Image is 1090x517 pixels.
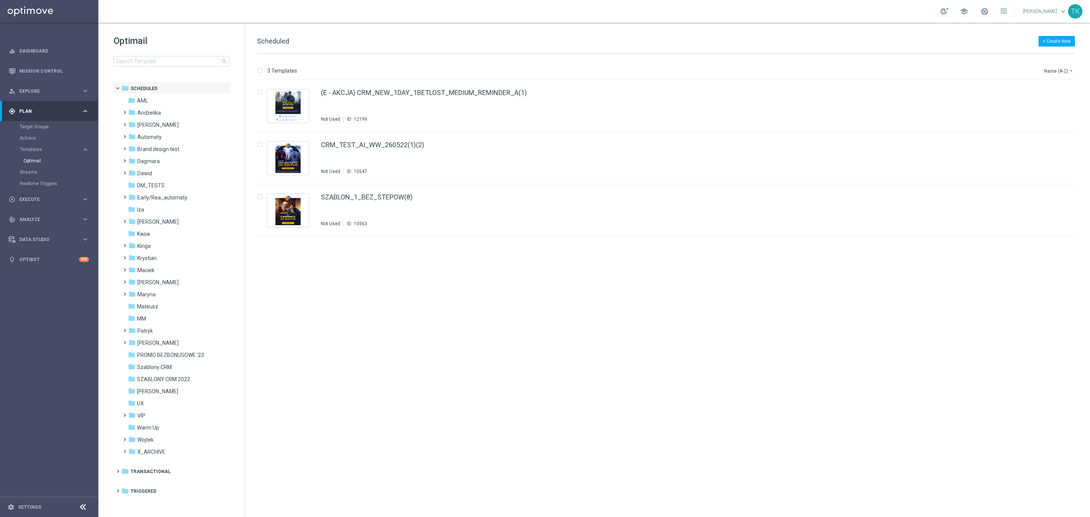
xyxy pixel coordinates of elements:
[128,351,135,358] i: folder
[344,168,367,174] div: ID:
[1043,66,1075,75] button: Name (A-Z)arrow_drop_down
[128,145,136,153] i: folder
[131,468,171,475] span: Transactional
[8,48,89,54] button: equalizer Dashboard
[9,236,82,243] div: Data Studio
[137,230,150,237] span: Kasia
[20,147,74,152] span: Templates
[321,89,527,96] a: (E - AKCJA) CRM_NEW_1DAY_1BETLOST_MEDIUM_REMINDER_A(1)
[128,109,136,116] i: folder
[131,488,156,495] span: Triggered
[9,61,89,81] div: Mission Control
[20,121,98,132] div: Target Groups
[354,168,367,174] div: 10547
[128,315,135,322] i: folder
[128,448,136,455] i: folder
[137,412,145,419] span: VIP
[128,387,135,395] i: folder
[137,364,172,371] span: Szablony CRM
[354,221,367,227] div: 10563
[19,237,82,242] span: Data Studio
[8,108,89,114] button: gps_fixed Plan keyboard_arrow_right
[8,504,14,511] i: settings
[9,216,16,223] i: track_changes
[79,257,89,262] div: +10
[9,88,16,95] i: person_search
[137,97,148,104] span: AML
[249,132,1088,184] div: Press SPACE to select this row.
[9,256,16,263] i: lightbulb
[321,142,424,148] a: CRM_TEST_AI_WW_260522(1)(2)
[23,155,98,167] div: Optimail
[20,146,89,153] button: Templates keyboard_arrow_right
[9,196,82,203] div: Execute
[128,363,135,371] i: folder
[137,352,204,358] span: PROMO BEZBONUSOWE '23
[114,35,229,47] h1: Optimail
[137,376,190,383] span: SZABLONY CRM 2022
[9,88,82,95] div: Explore
[121,467,129,475] i: folder
[137,170,152,177] span: Dawid
[1039,36,1075,47] button: + Create New
[114,56,229,67] input: Search Template
[8,257,89,263] button: lightbulb Optibot +10
[137,218,179,225] span: Kamil N.
[321,168,340,174] div: Not Used
[321,194,413,201] a: SZABLON_1_BEZ_STEPOW(8)
[23,158,79,164] a: Optimail
[20,132,98,144] div: Actions
[128,133,136,140] i: folder
[20,181,79,187] a: Realtime Triggers
[19,89,82,93] span: Explore
[354,116,367,122] div: 12199
[249,184,1088,237] div: Press SPACE to select this row.
[137,121,179,128] span: Antoni L.
[137,109,161,116] span: Andżelika
[82,107,89,115] i: keyboard_arrow_right
[9,216,82,223] div: Analyze
[20,147,82,152] div: Templates
[82,196,89,203] i: keyboard_arrow_right
[128,254,136,262] i: folder
[20,135,79,141] a: Actions
[128,399,135,407] i: folder
[128,424,135,431] i: folder
[82,146,89,153] i: keyboard_arrow_right
[9,48,16,55] i: equalizer
[9,249,89,269] div: Optibot
[128,290,136,298] i: folder
[19,61,89,81] a: Mission Control
[137,134,162,140] span: Automaty
[128,278,136,286] i: folder
[269,143,307,173] img: 10547.jpeg
[249,80,1088,132] div: Press SPACE to select this row.
[8,88,89,94] button: person_search Explore keyboard_arrow_right
[20,167,98,178] div: Streams
[137,206,144,213] span: Iza
[128,411,136,419] i: folder
[8,216,89,223] button: track_changes Analyze keyboard_arrow_right
[137,158,160,165] span: Dagmara
[269,196,307,225] img: 10563.jpeg
[137,400,144,407] span: UX
[1022,6,1068,17] a: [PERSON_NAME]keyboard_arrow_down
[137,315,146,322] span: MM
[128,242,136,249] i: folder
[137,303,158,310] span: Mateusz
[8,237,89,243] button: Data Studio keyboard_arrow_right
[128,218,136,225] i: folder
[82,236,89,243] i: keyboard_arrow_right
[1068,4,1082,19] div: TK
[9,196,16,203] i: play_circle_outline
[128,375,135,383] i: folder
[19,217,82,222] span: Analyze
[137,194,187,201] span: Early/Rea_automaty
[128,339,136,346] i: folder
[8,196,89,202] button: play_circle_outline Execute keyboard_arrow_right
[137,255,157,262] span: Krystian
